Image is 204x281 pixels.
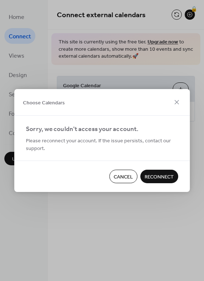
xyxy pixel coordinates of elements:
[145,173,174,181] span: Reconnect
[26,137,178,153] span: Please reconnect your account. If the issue persists, contact our support.
[114,173,133,181] span: Cancel
[140,170,178,183] button: Reconnect
[109,170,137,183] button: Cancel
[23,99,65,107] span: Choose Calendars
[26,124,177,135] div: Sorry, we couldn't access your account.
